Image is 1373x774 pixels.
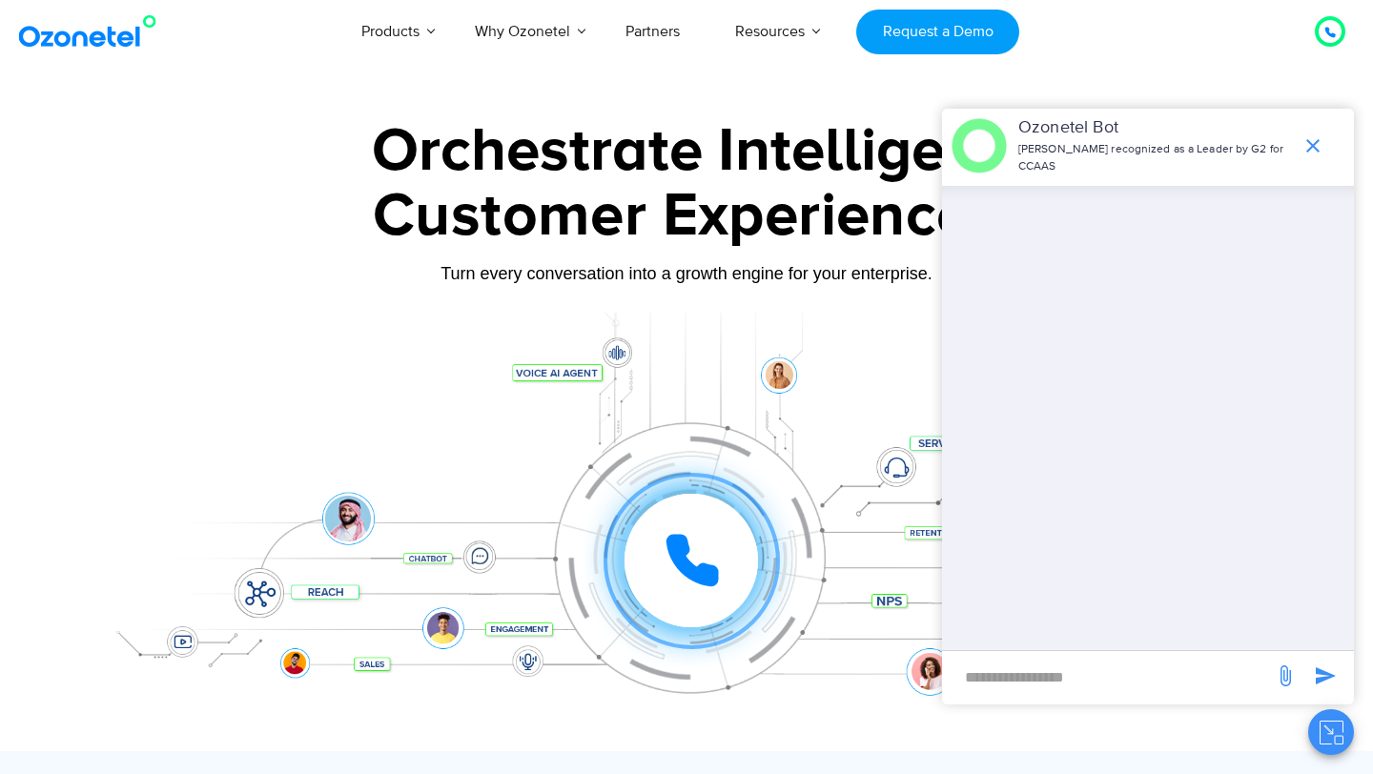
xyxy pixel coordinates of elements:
[952,661,1264,695] div: new-msg-input
[1018,115,1292,141] p: Ozonetel Bot
[91,121,1282,182] div: Orchestrate Intelligent
[1308,709,1354,755] button: Close chat
[1306,657,1344,695] span: send message
[1266,657,1304,695] span: send message
[856,10,1019,54] a: Request a Demo
[1294,127,1332,165] span: end chat or minimize
[952,118,1007,173] img: header
[91,171,1282,262] div: Customer Experiences
[91,263,1282,284] div: Turn every conversation into a growth engine for your enterprise.
[1018,141,1292,175] p: [PERSON_NAME] recognized as a Leader by G2 for CCAAS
